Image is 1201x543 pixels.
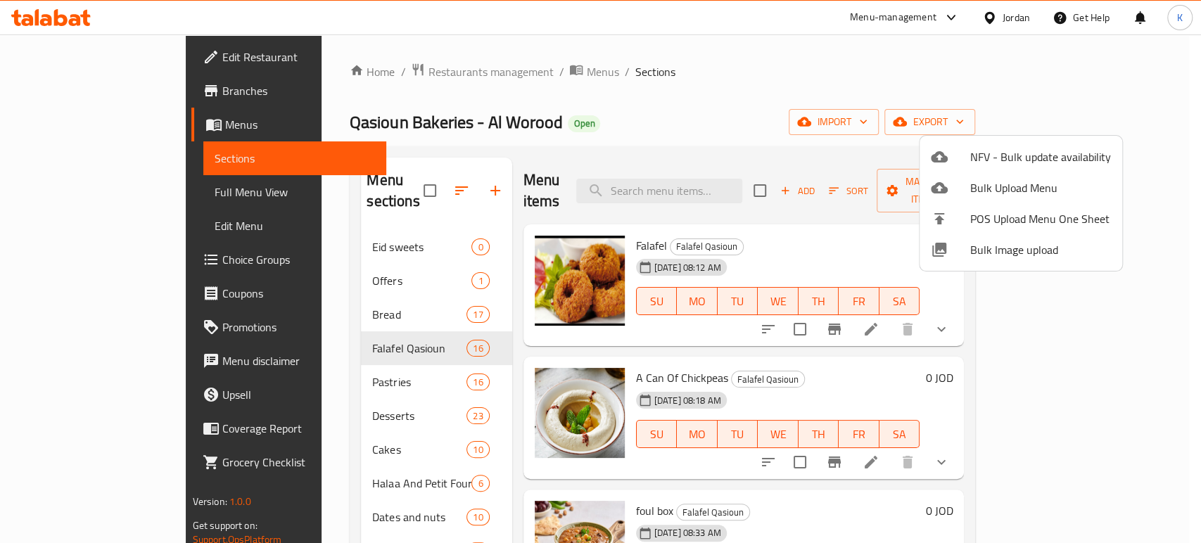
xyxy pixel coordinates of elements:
span: Bulk Image upload [970,241,1111,258]
li: POS Upload Menu One Sheet [920,203,1122,234]
li: NFV - Bulk update availability [920,141,1122,172]
span: POS Upload Menu One Sheet [970,210,1111,227]
span: Bulk Upload Menu [970,179,1111,196]
li: Upload bulk menu [920,172,1122,203]
span: NFV - Bulk update availability [970,148,1111,165]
